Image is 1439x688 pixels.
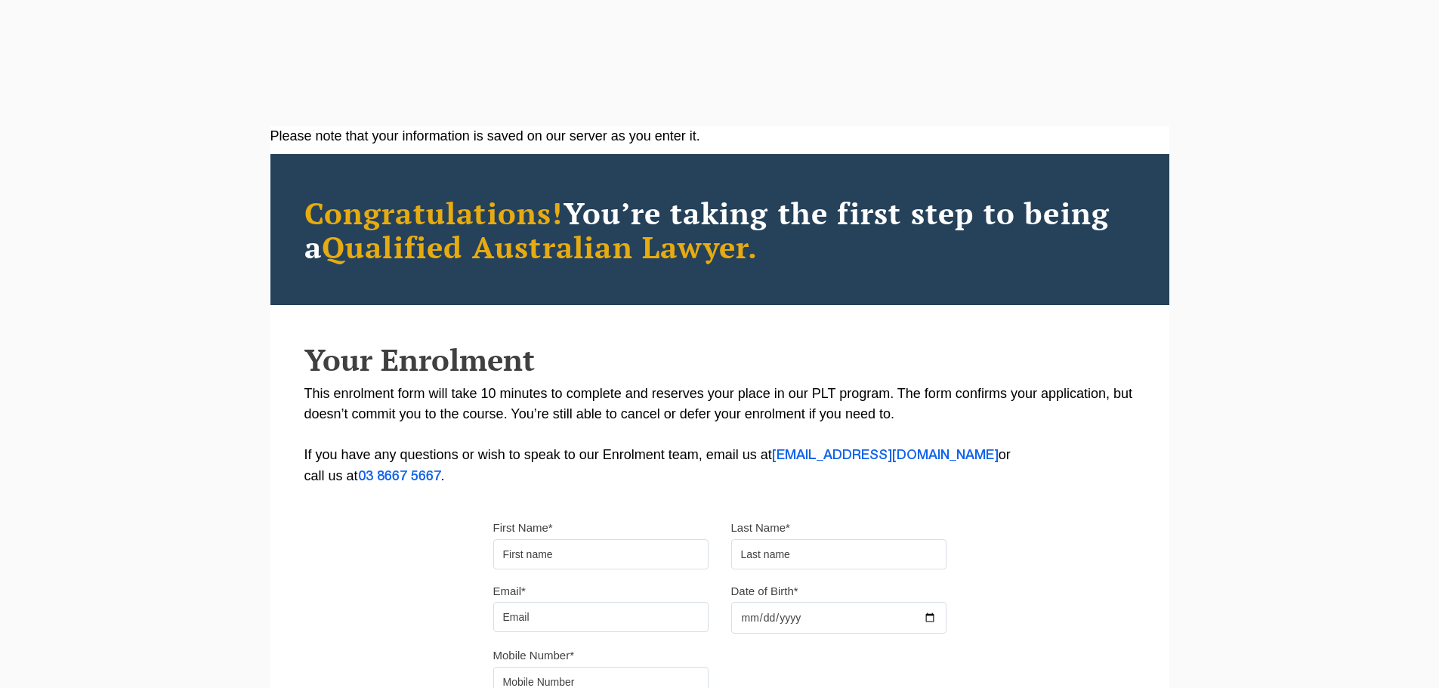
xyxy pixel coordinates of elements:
label: Last Name* [731,520,790,535]
a: 03 8667 5667 [358,470,441,483]
a: [EMAIL_ADDRESS][DOMAIN_NAME] [772,449,999,461]
div: Please note that your information is saved on our server as you enter it. [270,126,1169,147]
input: Last name [731,539,946,569]
label: Date of Birth* [731,584,798,599]
label: First Name* [493,520,553,535]
span: Congratulations! [304,193,564,233]
h2: You’re taking the first step to being a [304,196,1135,264]
label: Mobile Number* [493,648,575,663]
input: Email [493,602,709,632]
label: Email* [493,584,526,599]
h2: Your Enrolment [304,343,1135,376]
input: First name [493,539,709,569]
span: Qualified Australian Lawyer. [322,227,758,267]
p: This enrolment form will take 10 minutes to complete and reserves your place in our PLT program. ... [304,384,1135,487]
